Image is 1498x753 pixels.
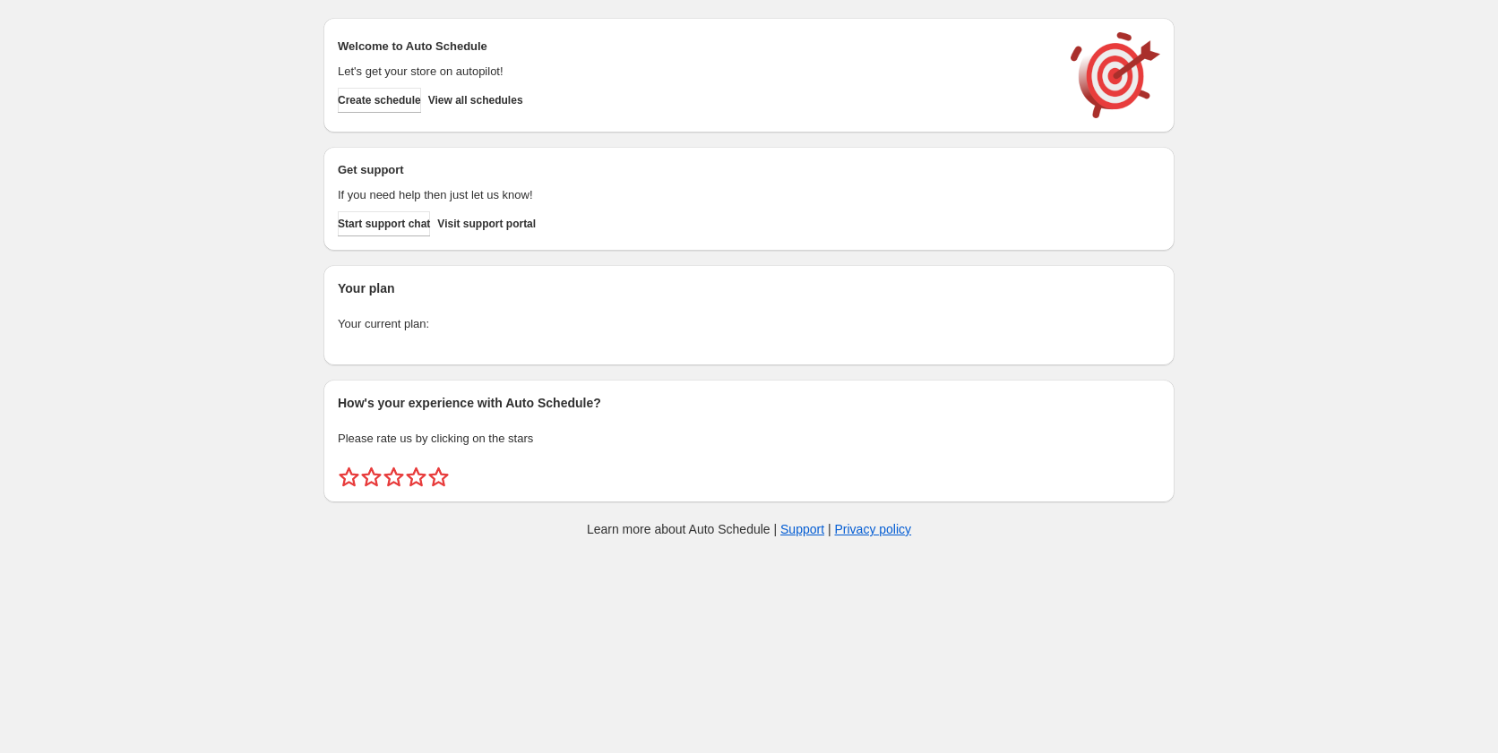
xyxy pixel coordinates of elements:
span: Create schedule [338,93,421,107]
p: Learn more about Auto Schedule | | [587,520,911,538]
h2: Welcome to Auto Schedule [338,38,1053,56]
button: Create schedule [338,88,421,113]
a: Privacy policy [835,522,912,536]
span: Visit support portal [437,217,536,231]
a: Start support chat [338,211,430,236]
p: If you need help then just let us know! [338,186,1053,204]
a: Support [780,522,824,536]
a: Visit support portal [437,211,536,236]
p: Your current plan: [338,315,1160,333]
span: View all schedules [428,93,523,107]
span: Start support chat [338,217,430,231]
h2: How's your experience with Auto Schedule? [338,394,1160,412]
p: Let's get your store on autopilot! [338,63,1053,81]
h2: Your plan [338,279,1160,297]
p: Please rate us by clicking on the stars [338,430,1160,448]
h2: Get support [338,161,1053,179]
button: View all schedules [428,88,523,113]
